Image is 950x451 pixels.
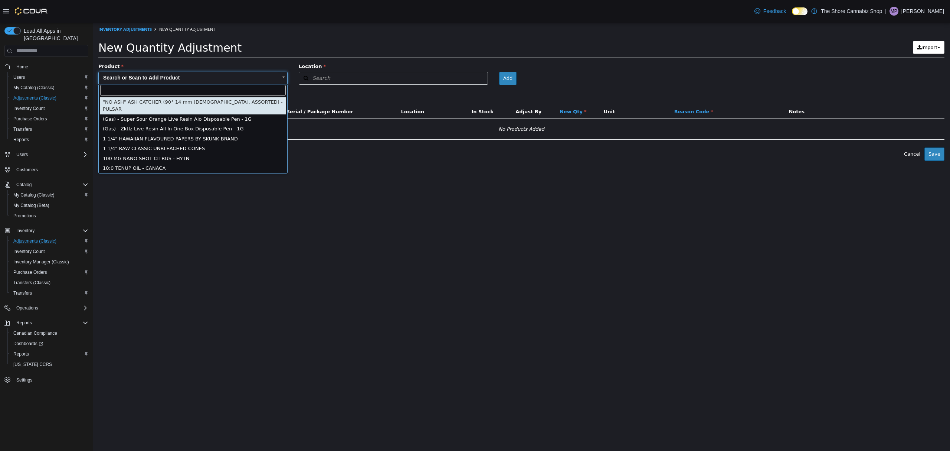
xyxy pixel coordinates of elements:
[13,150,31,159] button: Users
[21,27,88,42] span: Load All Apps in [GEOGRAPHIC_DATA]
[901,7,944,16] p: [PERSON_NAME]
[821,7,882,16] p: The Shore Cannabiz Shop
[13,116,47,122] span: Purchase Orders
[16,320,32,326] span: Reports
[13,180,88,189] span: Catalog
[1,149,91,160] button: Users
[10,289,35,298] a: Transfers
[16,377,32,383] span: Settings
[7,328,91,338] button: Canadian Compliance
[13,238,56,244] span: Adjustments (Classic)
[7,134,91,145] button: Reports
[1,303,91,313] button: Operations
[13,62,31,71] a: Home
[13,259,69,265] span: Inventory Manager (Classic)
[13,361,52,367] span: [US_STATE] CCRS
[7,190,91,200] button: My Catalog (Classic)
[7,246,91,257] button: Inventory Count
[1,179,91,190] button: Catalog
[10,191,88,199] span: My Catalog (Classic)
[7,131,193,141] div: 100 MG NANO SHOT CITRUS - HYTN
[10,83,58,92] a: My Catalog (Classic)
[13,165,41,174] a: Customers
[10,104,48,113] a: Inventory Count
[10,125,35,134] a: Transfers
[10,94,59,103] a: Adjustments (Classic)
[10,73,28,82] a: Users
[7,267,91,278] button: Purchase Orders
[13,85,55,91] span: My Catalog (Classic)
[10,83,88,92] span: My Catalog (Classic)
[16,64,28,70] span: Home
[13,304,88,312] span: Operations
[13,95,56,101] span: Adjustments (Classic)
[13,269,47,275] span: Purchase Orders
[10,201,52,210] a: My Catalog (Beta)
[13,226,37,235] button: Inventory
[13,165,88,174] span: Customers
[10,237,59,246] a: Adjustments (Classic)
[13,106,45,111] span: Inventory Count
[10,125,88,134] span: Transfers
[13,318,35,327] button: Reports
[13,192,55,198] span: My Catalog (Classic)
[7,75,193,92] div: "NO ASH" ASH CATCHER (90° 14 mm [DEMOGRAPHIC_DATA], ASSORTED) - PULSAR
[10,360,55,369] a: [US_STATE] CCRS
[10,114,50,123] a: Purchase Orders
[13,226,88,235] span: Inventory
[763,7,786,15] span: Feedback
[751,4,789,19] a: Feedback
[7,211,91,221] button: Promotions
[7,141,193,151] div: 10:0 TENUP OIL - CANACA
[13,213,36,219] span: Promotions
[13,376,35,385] a: Settings
[16,305,38,311] span: Operations
[16,152,28,158] span: Users
[1,225,91,236] button: Inventory
[10,135,32,144] a: Reports
[7,93,91,103] button: Adjustments (Classic)
[10,350,32,358] a: Reports
[10,94,88,103] span: Adjustments (Classic)
[10,278,53,287] a: Transfers (Classic)
[7,257,91,267] button: Inventory Manager (Classic)
[10,360,88,369] span: Washington CCRS
[7,236,91,246] button: Adjustments (Classic)
[7,359,91,370] button: [US_STATE] CCRS
[7,82,91,93] button: My Catalog (Classic)
[13,180,35,189] button: Catalog
[13,249,45,254] span: Inventory Count
[13,62,88,71] span: Home
[10,329,88,338] span: Canadian Compliance
[10,329,60,338] a: Canadian Compliance
[13,202,49,208] span: My Catalog (Beta)
[1,164,91,175] button: Customers
[7,124,91,134] button: Transfers
[13,126,32,132] span: Transfers
[13,280,50,286] span: Transfers (Classic)
[10,247,88,256] span: Inventory Count
[10,135,88,144] span: Reports
[7,338,91,349] a: Dashboards
[10,201,88,210] span: My Catalog (Beta)
[13,74,25,80] span: Users
[10,339,46,348] a: Dashboards
[16,167,38,173] span: Customers
[7,111,193,121] div: 1 1/4" HAWAIIAN FLAVOURED PAPERS BY SKUNK BRAND
[7,288,91,298] button: Transfers
[10,104,88,113] span: Inventory Count
[13,330,57,336] span: Canadian Compliance
[792,7,807,15] input: Dark Mode
[13,351,29,357] span: Reports
[10,257,72,266] a: Inventory Manager (Classic)
[7,278,91,288] button: Transfers (Classic)
[7,92,193,102] div: (Gas) - Super Sour Orange Live Resin Aio Disposable Pen - 1G
[10,268,88,277] span: Purchase Orders
[7,114,91,124] button: Purchase Orders
[1,374,91,385] button: Settings
[890,7,898,16] div: Matthew Pryor
[10,339,88,348] span: Dashboards
[7,72,91,82] button: Users
[13,304,41,312] button: Operations
[10,257,88,266] span: Inventory Manager (Classic)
